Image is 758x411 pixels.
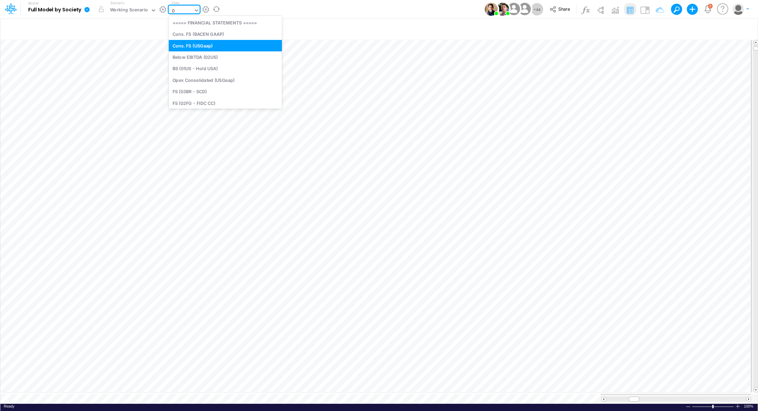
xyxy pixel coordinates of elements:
[6,22,608,36] input: Type a title here
[172,0,179,6] label: View
[712,405,714,408] div: Zoom
[4,404,14,409] div: In Ready mode
[28,7,81,13] b: Full Model by Society
[744,404,754,409] div: Zoom level
[744,404,754,409] span: 100%
[110,7,148,14] div: Working Scenario
[506,1,521,17] img: User Image Icon
[4,404,14,408] span: Ready
[110,0,124,6] label: Scenario
[169,29,282,40] div: Cons. FS (BACEN GAAP)
[534,7,540,12] span: + 44
[169,51,282,63] div: Below EBITDA (02US)
[485,3,498,16] img: User Image Icon
[709,4,711,8] div: 3 unread items
[28,1,39,6] label: Model
[169,17,282,28] div: ===== FINANCIAL STATEMENTS =====
[169,40,282,51] div: Cons. FS (USGaap)
[546,4,575,15] button: Share
[496,3,509,16] img: User Image Icon
[517,1,532,17] img: User Image Icon
[169,63,282,74] div: BS (01US - Hold USA)
[685,404,691,409] div: Zoom Out
[169,74,282,86] div: Opex Consolidated (USGaap)
[692,404,735,409] div: Zoom
[558,6,570,11] span: Share
[169,86,282,97] div: FS (03BR - SCD)
[735,404,740,409] div: Zoom In
[704,5,712,13] a: Notifications
[169,97,282,109] div: FS (02FG - FIDC CC)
